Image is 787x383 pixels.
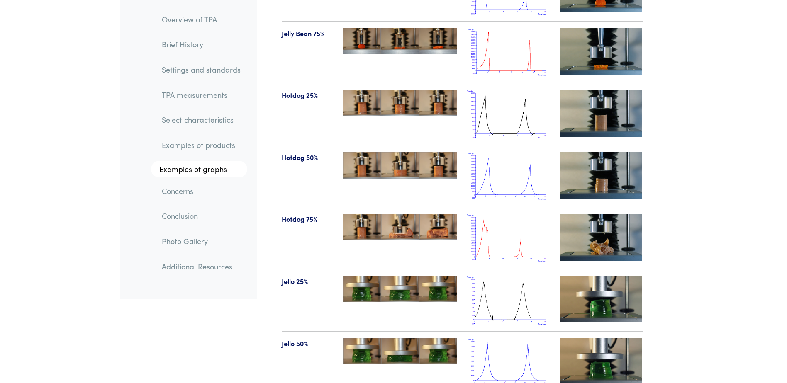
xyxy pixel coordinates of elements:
a: Photo Gallery [155,232,247,251]
img: jellybean-75-123-tpa.jpg [343,28,457,54]
img: jellybean_tpa_75.png [467,28,550,77]
img: hotdog-75-123-tpa.jpg [343,214,457,240]
a: Examples of graphs [151,161,247,177]
img: hotdog_tpa_75.png [467,214,550,262]
a: Concerns [155,182,247,201]
p: Jello 50% [282,338,334,349]
img: jellybean-videotn-75.jpg [560,28,643,75]
img: jello-25-123-tpa.jpg [343,276,457,302]
img: jello-videotn-25.jpg [560,276,643,322]
a: Examples of products [155,136,247,155]
img: jello_tpa_25.png [467,276,550,325]
p: Hotdog 25% [282,90,334,101]
p: Hotdog 50% [282,152,334,163]
p: Jello 25% [282,276,334,287]
p: Hotdog 75% [282,214,334,225]
img: hotdog-videotn-75.jpg [560,214,643,260]
img: hotdog-25-123-tpa.jpg [343,90,457,116]
a: Conclusion [155,207,247,226]
a: Brief History [155,35,247,54]
p: Jelly Bean 75% [282,28,334,39]
img: jello-50-123-tpa.jpg [343,338,457,364]
a: Overview of TPA [155,10,247,29]
a: Additional Resources [155,257,247,276]
img: hotdog-videotn-50.jpg [560,152,643,199]
a: Select characteristics [155,111,247,130]
img: hotdog_tpa_50.png [467,152,550,201]
a: TPA measurements [155,85,247,104]
img: hotdog_tpa_25.png [467,90,550,138]
img: hotdog-videotn-25.jpg [560,90,643,136]
img: hotdog-50-123-tpa.jpg [343,152,457,179]
a: Settings and standards [155,60,247,79]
